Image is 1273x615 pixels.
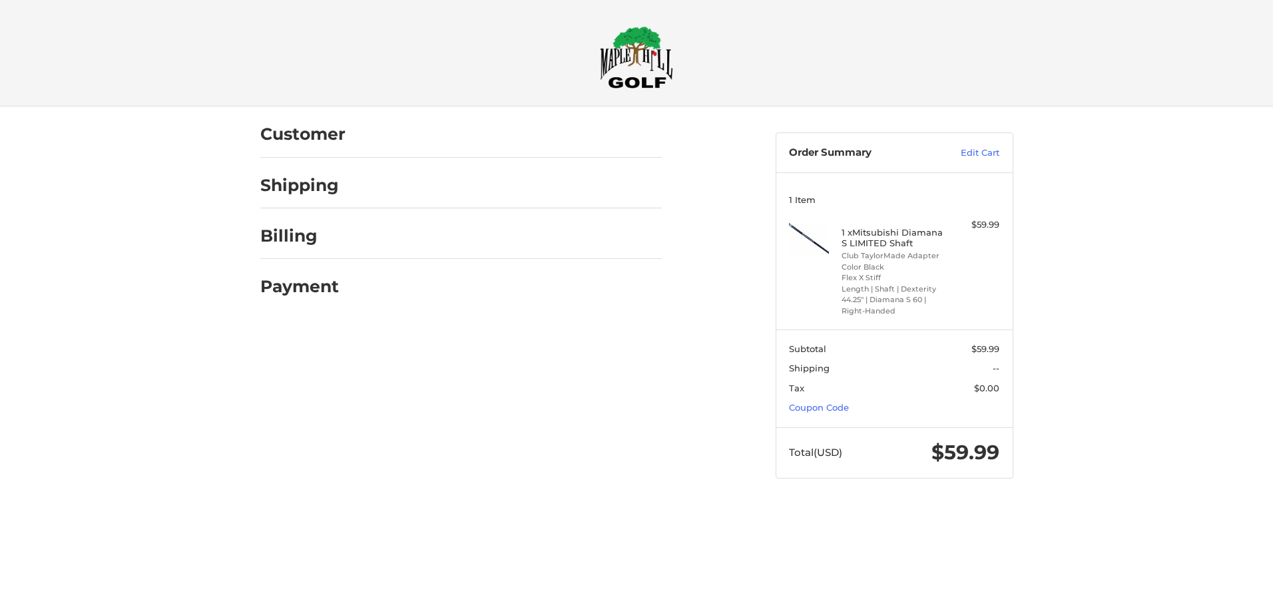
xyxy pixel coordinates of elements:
[971,343,999,354] span: $59.99
[842,227,943,249] h4: 1 x Mitsubishi Diamana S LIMITED Shaft
[260,226,338,246] h2: Billing
[789,402,849,413] a: Coupon Code
[260,175,339,196] h2: Shipping
[842,262,943,273] li: Color Black
[931,440,999,465] span: $59.99
[842,284,943,317] li: Length | Shaft | Dexterity 44.25" | Diamana S 60 | Right-Handed
[260,124,346,144] h2: Customer
[600,26,673,89] img: Maple Hill Golf
[947,218,999,232] div: $59.99
[789,194,999,205] h3: 1 Item
[842,250,943,262] li: Club TaylorMade Adapter
[13,558,158,602] iframe: Gorgias live chat messenger
[260,276,339,297] h2: Payment
[1163,579,1273,615] iframe: Google Customer Reviews
[842,272,943,284] li: Flex X Stiff
[932,146,999,160] a: Edit Cart
[789,343,826,354] span: Subtotal
[789,383,804,393] span: Tax
[974,383,999,393] span: $0.00
[789,363,830,373] span: Shipping
[789,446,842,459] span: Total (USD)
[993,363,999,373] span: --
[789,146,932,160] h3: Order Summary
